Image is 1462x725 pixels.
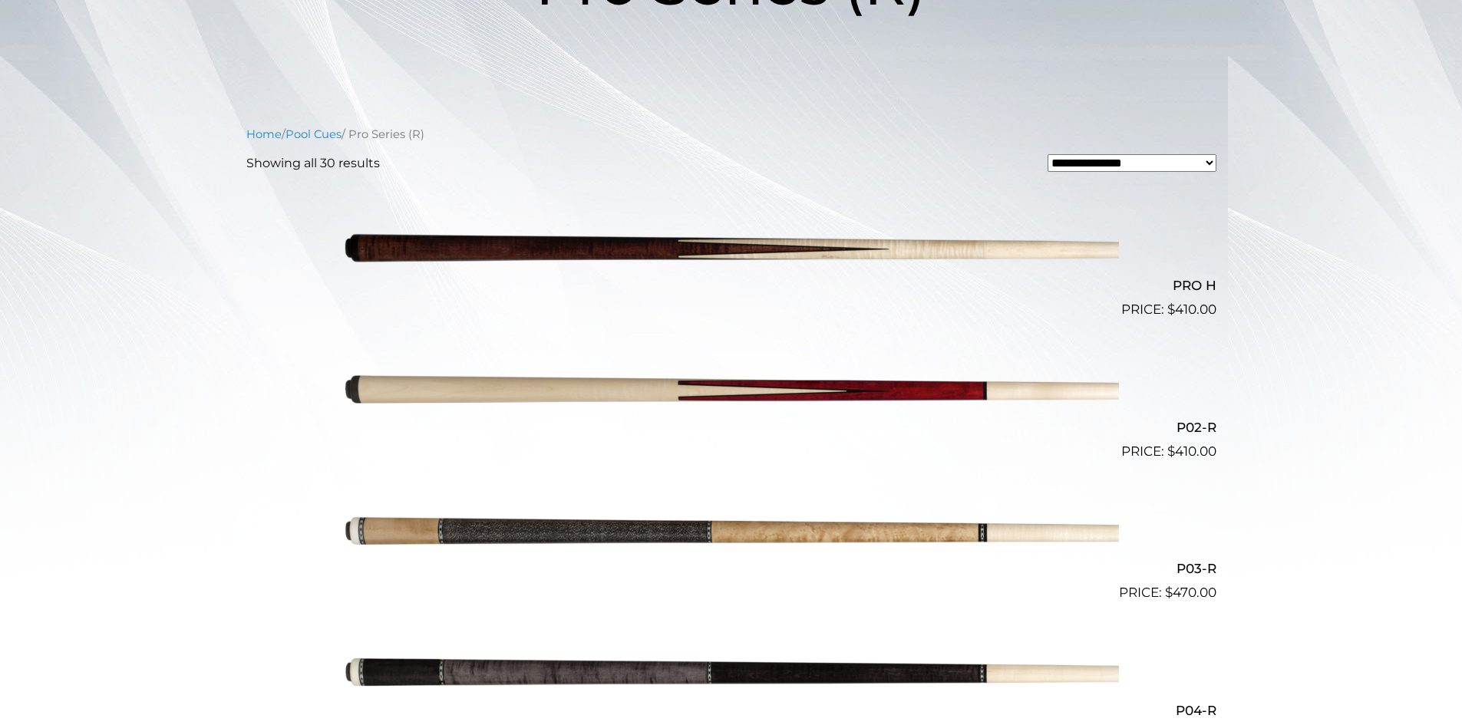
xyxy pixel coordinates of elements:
[1165,585,1173,600] span: $
[246,126,1216,143] nav: Breadcrumb
[246,127,282,141] a: Home
[1167,443,1175,459] span: $
[246,326,1216,461] a: P02-R $410.00
[246,413,1216,441] h2: P02-R
[344,468,1119,597] img: P03-R
[344,185,1119,314] img: PRO H
[246,154,380,173] p: Showing all 30 results
[1167,302,1175,317] span: $
[1167,302,1216,317] bdi: 410.00
[246,468,1216,603] a: P03-R $470.00
[1048,154,1216,172] select: Shop order
[344,326,1119,455] img: P02-R
[246,696,1216,724] h2: P04-R
[246,272,1216,300] h2: PRO H
[285,127,342,141] a: Pool Cues
[1167,443,1216,459] bdi: 410.00
[1165,585,1216,600] bdi: 470.00
[246,185,1216,320] a: PRO H $410.00
[246,555,1216,583] h2: P03-R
